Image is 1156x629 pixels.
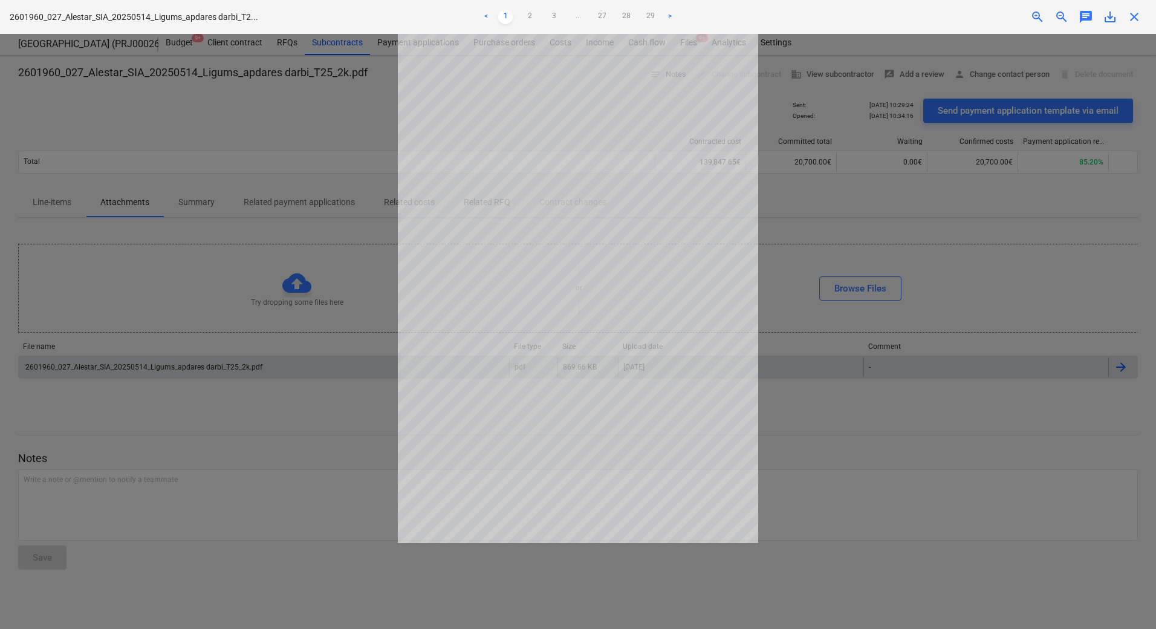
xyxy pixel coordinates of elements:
[663,10,677,24] a: Next page
[1096,571,1156,629] iframe: Chat Widget
[643,10,658,24] a: Page 29
[479,10,493,24] a: Previous page
[498,10,513,24] a: Page 1 is your current page
[619,10,634,24] a: Page 28
[522,10,537,24] a: Page 2
[547,10,561,24] a: Page 3
[571,10,585,24] a: ...
[595,10,609,24] a: Page 27
[10,11,258,24] p: 2601960_027_Alestar_SIA_20250514_Ligums_apdares darbi_T2...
